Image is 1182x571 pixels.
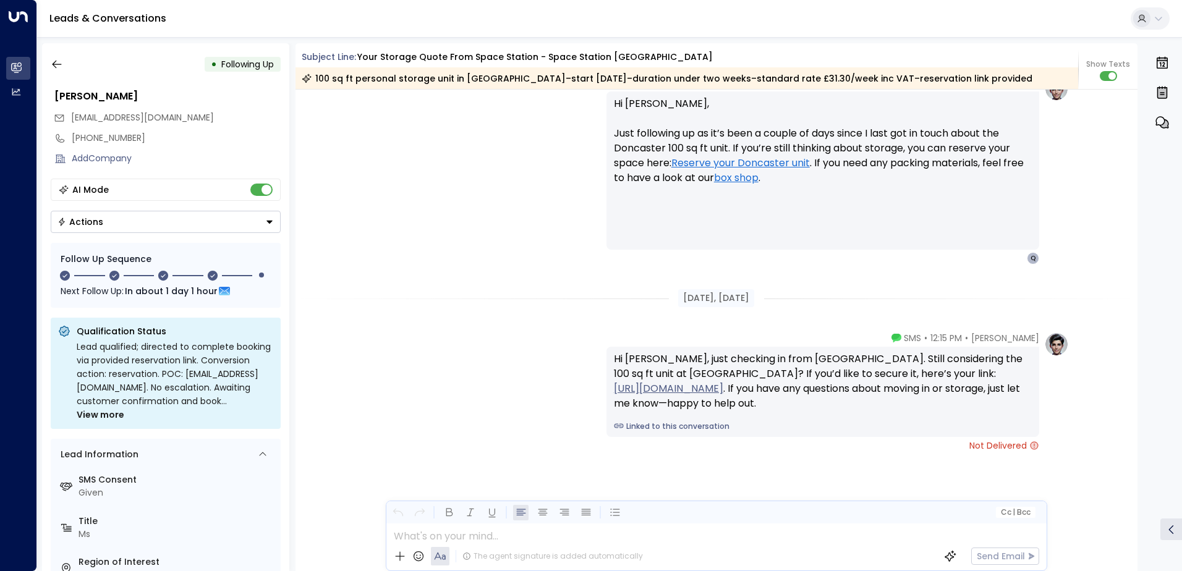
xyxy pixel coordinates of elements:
[1086,59,1130,70] span: Show Texts
[51,211,281,233] button: Actions
[77,340,273,421] div: Lead qualified; directed to complete booking via provided reservation link. Conversion action: re...
[79,556,276,569] label: Region of Interest
[614,381,723,396] a: [URL][DOMAIN_NAME]
[221,58,274,70] span: Following Up
[671,156,810,171] a: Reserve your Doncaster unit
[614,352,1032,411] div: Hi [PERSON_NAME], just checking in from [GEOGRAPHIC_DATA]. Still considering the 100 sq ft unit a...
[79,473,276,486] label: SMS Consent
[924,332,927,344] span: •
[72,152,281,165] div: AddCompany
[211,53,217,75] div: •
[54,89,281,104] div: [PERSON_NAME]
[79,528,276,541] div: Ms
[462,551,643,562] div: The agent signature is added automatically
[77,325,273,337] p: Qualification Status
[302,72,1032,85] div: 100 sq ft personal storage unit in [GEOGRAPHIC_DATA]–start [DATE]–duration under two weeks–standa...
[71,111,214,124] span: [EMAIL_ADDRESS][DOMAIN_NAME]
[678,289,754,307] div: [DATE], [DATE]
[61,284,271,298] div: Next Follow Up:
[1013,508,1015,517] span: |
[995,507,1035,518] button: Cc|Bcc
[49,11,166,25] a: Leads & Conversations
[969,439,1039,452] span: Not Delivered
[614,96,1032,200] p: Hi [PERSON_NAME], Just following up as it’s been a couple of days since I last got in touch about...
[390,505,406,520] button: Undo
[71,111,214,124] span: qepuci@gmail.com
[1027,252,1039,264] div: Q
[61,253,271,266] div: Follow Up Sequence
[412,505,427,520] button: Redo
[614,421,1032,432] a: Linked to this conversation
[971,332,1039,344] span: [PERSON_NAME]
[79,486,276,499] div: Given
[965,332,968,344] span: •
[930,332,962,344] span: 12:15 PM
[51,211,281,233] div: Button group with a nested menu
[357,51,713,64] div: Your storage quote from Space Station - Space Station [GEOGRAPHIC_DATA]
[79,515,276,528] label: Title
[72,132,281,145] div: [PHONE_NUMBER]
[57,216,103,227] div: Actions
[302,51,356,63] span: Subject Line:
[904,332,921,344] span: SMS
[1000,508,1030,517] span: Cc Bcc
[56,448,138,461] div: Lead Information
[1044,332,1069,357] img: profile-logo.png
[77,408,124,421] span: View more
[714,171,759,185] a: box shop
[72,184,109,196] div: AI Mode
[125,284,218,298] span: In about 1 day 1 hour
